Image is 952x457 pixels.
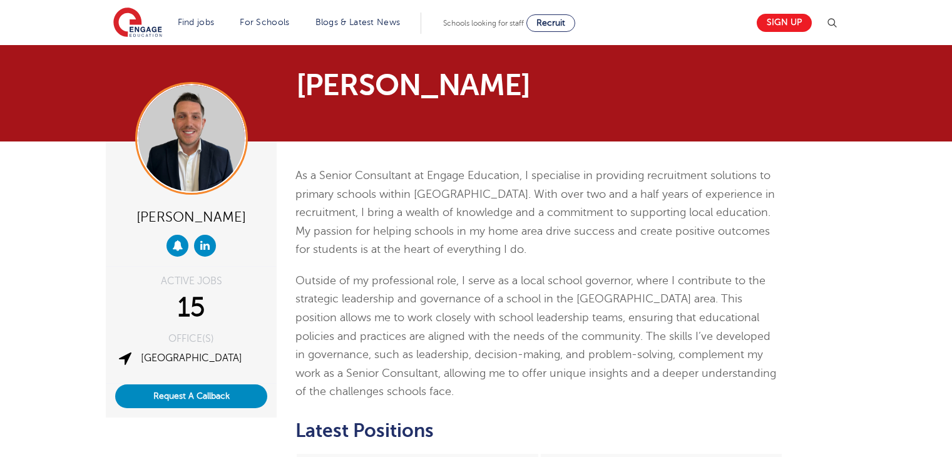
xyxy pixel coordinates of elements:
[526,14,575,32] a: Recruit
[115,334,267,344] div: OFFICE(S)
[443,19,524,28] span: Schools looking for staff
[113,8,162,39] img: Engage Education
[757,14,812,32] a: Sign up
[115,204,267,228] div: [PERSON_NAME]
[295,167,783,259] p: As a Senior Consultant at Engage Education, I specialise in providing recruitment solutions to pr...
[296,70,593,100] h1: [PERSON_NAME]
[295,420,783,441] h2: Latest Positions
[141,352,242,364] a: [GEOGRAPHIC_DATA]
[115,276,267,286] div: ACTIVE JOBS
[115,292,267,324] div: 15
[315,18,401,27] a: Blogs & Latest News
[536,18,565,28] span: Recruit
[295,272,783,401] p: Outside of my professional role, I serve as a local school governor, where I contribute to the st...
[240,18,289,27] a: For Schools
[178,18,215,27] a: Find jobs
[115,384,267,408] button: Request A Callback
